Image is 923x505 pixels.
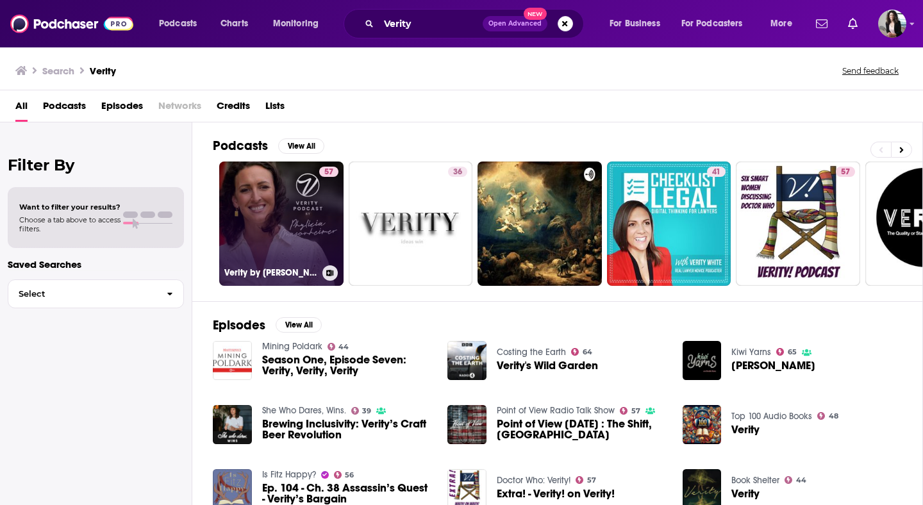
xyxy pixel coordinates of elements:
a: Show notifications dropdown [811,13,833,35]
a: Is Fitz Happy? [262,469,316,480]
button: View All [278,138,324,154]
h3: Search [42,65,74,77]
a: Doctor Who: Verity! [497,475,570,486]
h2: Filter By [8,156,184,174]
span: 56 [345,472,354,478]
span: For Business [610,15,660,33]
a: Charts [212,13,256,34]
a: All [15,95,28,122]
span: Networks [158,95,201,122]
img: Verity [683,405,722,444]
img: Verity Johnson [683,341,722,380]
button: open menu [673,13,761,34]
a: 39 [351,407,372,415]
span: Point of View [DATE] : The Shift, [GEOGRAPHIC_DATA] [497,418,667,440]
button: Show profile menu [878,10,906,38]
img: Podchaser - Follow, Share and Rate Podcasts [10,12,133,36]
button: View All [276,317,322,333]
a: 57 [836,167,855,177]
p: Saved Searches [8,258,184,270]
button: open menu [761,13,808,34]
span: Podcasts [43,95,86,122]
span: 57 [841,166,850,179]
button: Select [8,279,184,308]
a: 48 [817,412,838,420]
img: Season One, Episode Seven: Verity, Verity, Verity [213,341,252,380]
span: 64 [583,349,592,355]
span: 44 [796,477,806,483]
span: More [770,15,792,33]
a: Verity's Wild Garden [497,360,598,371]
img: User Profile [878,10,906,38]
a: Verity [731,424,760,435]
img: Verity's Wild Garden [447,341,486,380]
a: Episodes [101,95,143,122]
a: 57 [620,407,640,415]
a: 36 [349,161,473,286]
img: Brewing Inclusivity: Verity’s Craft Beer Revolution [213,405,252,444]
a: Point of View Radio Talk Show [497,405,615,416]
a: 64 [571,348,592,356]
span: 57 [587,477,596,483]
span: 57 [324,166,333,179]
a: PodcastsView All [213,138,324,154]
span: 48 [829,413,838,419]
a: 57 [319,167,338,177]
h2: Podcasts [213,138,268,154]
a: Credits [217,95,250,122]
h3: Verity by [PERSON_NAME] [224,267,317,278]
a: Mining Poldark [262,341,322,352]
div: Search podcasts, credits, & more... [356,9,596,38]
span: 57 [631,408,640,414]
a: 36 [448,167,467,177]
a: Kiwi Yarns [731,347,771,358]
span: Lists [265,95,285,122]
a: Point of View February 1, 2024 : The Shift, Verity’s Village [447,405,486,444]
span: 36 [453,166,462,179]
a: Extra! - Verity! on Verity! [497,488,615,499]
input: Search podcasts, credits, & more... [379,13,483,34]
button: open menu [264,13,335,34]
a: Verity Johnson [731,360,815,371]
span: 41 [712,166,720,179]
span: For Podcasters [681,15,743,33]
span: Season One, Episode Seven: Verity, Verity, Verity [262,354,433,376]
a: Ep. 104 - Ch. 38 Assassin’s Quest - Verity’s Bargain [262,483,433,504]
a: 41 [707,167,726,177]
a: Costing the Earth [497,347,566,358]
button: open menu [150,13,213,34]
span: Want to filter your results? [19,203,121,211]
span: Podcasts [159,15,197,33]
a: Brewing Inclusivity: Verity’s Craft Beer Revolution [262,418,433,440]
span: 44 [338,344,349,350]
a: Top 100 Audio Books [731,411,812,422]
button: Open AdvancedNew [483,16,547,31]
a: Book Shelter [731,475,779,486]
span: Open Advanced [488,21,542,27]
a: EpisodesView All [213,317,322,333]
span: 65 [788,349,797,355]
a: Show notifications dropdown [843,13,863,35]
h3: Verity [90,65,116,77]
span: [PERSON_NAME] [731,360,815,371]
a: 41 [607,161,731,286]
a: 57Verity by [PERSON_NAME] [219,161,344,286]
a: Verity [731,488,760,499]
a: 56 [334,471,354,479]
a: 44 [328,343,349,351]
span: Charts [220,15,248,33]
